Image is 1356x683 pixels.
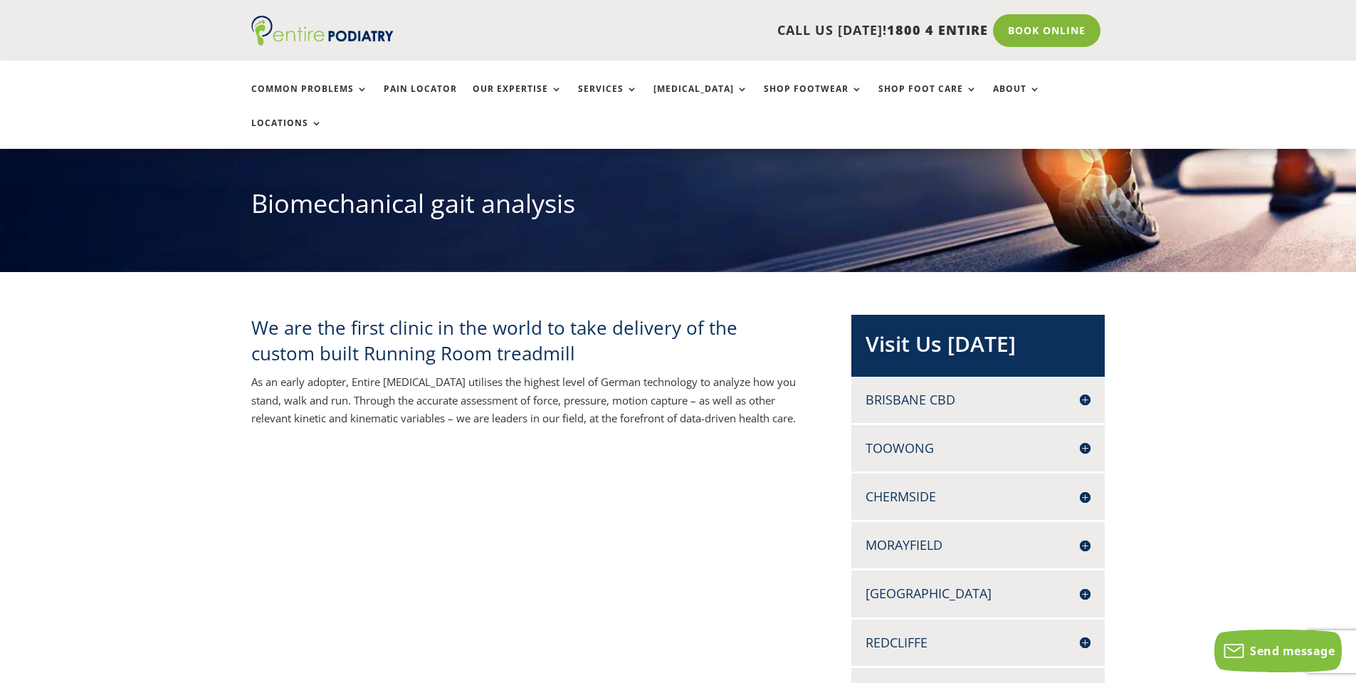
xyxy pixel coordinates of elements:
[866,634,1090,652] h4: Redcliffe
[1214,630,1342,672] button: Send message
[251,186,1105,229] h1: Biomechanical gait analysis
[993,84,1041,115] a: About
[251,315,805,374] h2: We are the first clinic in the world to take delivery of the custom built Running Room treadmill
[578,84,638,115] a: Services
[251,118,322,149] a: Locations
[866,439,1090,457] h4: Toowong
[251,34,394,48] a: Entire Podiatry
[878,84,977,115] a: Shop Foot Care
[993,14,1100,47] a: Book Online
[866,488,1090,506] h4: Chermside
[866,536,1090,554] h4: Morayfield
[384,84,457,115] a: Pain Locator
[473,84,562,115] a: Our Expertise
[866,391,1090,409] h4: Brisbane CBD
[866,585,1090,603] h4: [GEOGRAPHIC_DATA]
[866,329,1090,366] h2: Visit Us [DATE]
[251,84,368,115] a: Common Problems
[448,21,988,40] p: CALL US [DATE]!
[887,21,988,38] span: 1800 4 ENTIRE
[653,84,748,115] a: [MEDICAL_DATA]
[251,16,394,46] img: logo (1)
[1250,643,1335,659] span: Send message
[764,84,863,115] a: Shop Footwear
[251,373,805,428] p: As an early adopter, Entire [MEDICAL_DATA] utilises the highest level of German technology to ana...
